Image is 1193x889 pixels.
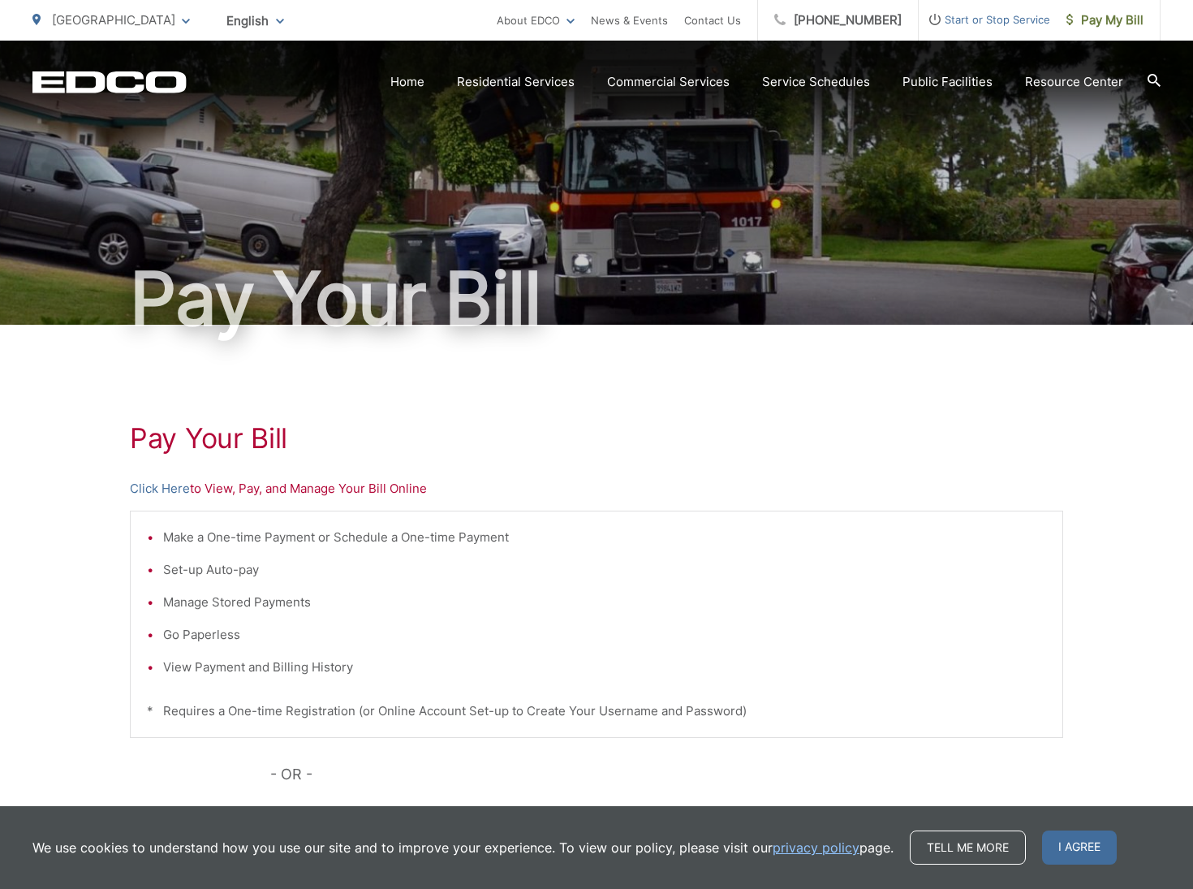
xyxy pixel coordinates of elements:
[163,593,1046,612] li: Manage Stored Payments
[163,658,1046,677] li: View Payment and Billing History
[762,72,870,92] a: Service Schedules
[32,71,187,93] a: EDCD logo. Return to the homepage.
[130,479,190,498] a: Click Here
[497,11,575,30] a: About EDCO
[214,6,296,35] span: English
[52,12,175,28] span: [GEOGRAPHIC_DATA]
[591,11,668,30] a: News & Events
[1066,11,1143,30] span: Pay My Bill
[1042,831,1117,865] span: I agree
[773,838,859,857] a: privacy policy
[163,625,1046,645] li: Go Paperless
[130,803,190,822] a: Click Here
[147,701,1046,721] p: * Requires a One-time Registration (or Online Account Set-up to Create Your Username and Password)
[163,560,1046,580] li: Set-up Auto-pay
[457,72,575,92] a: Residential Services
[910,831,1026,865] a: Tell me more
[684,11,741,30] a: Contact Us
[607,72,730,92] a: Commercial Services
[32,838,894,857] p: We use cookies to understand how you use our site and to improve your experience. To view our pol...
[390,72,424,92] a: Home
[130,803,1063,822] p: to Make a One-time Payment Only Online
[1025,72,1123,92] a: Resource Center
[130,422,1063,455] h1: Pay Your Bill
[32,258,1161,339] h1: Pay Your Bill
[163,528,1046,547] li: Make a One-time Payment or Schedule a One-time Payment
[270,762,1064,787] p: - OR -
[130,479,1063,498] p: to View, Pay, and Manage Your Bill Online
[902,72,993,92] a: Public Facilities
